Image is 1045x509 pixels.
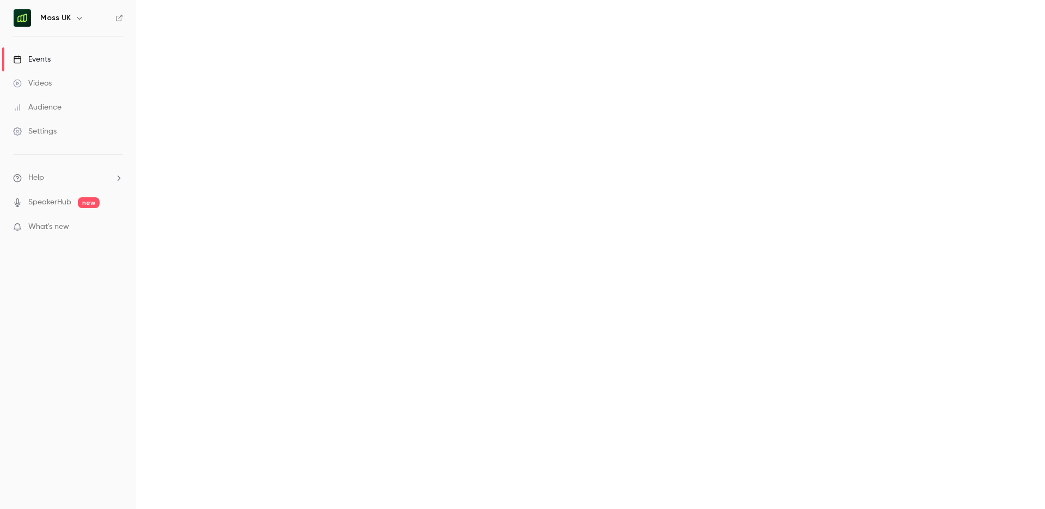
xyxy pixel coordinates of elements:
[13,126,57,137] div: Settings
[78,197,100,208] span: new
[28,221,69,233] span: What's new
[13,54,51,65] div: Events
[28,172,44,184] span: Help
[13,102,62,113] div: Audience
[13,172,123,184] li: help-dropdown-opener
[28,197,71,208] a: SpeakerHub
[13,78,52,89] div: Videos
[40,13,71,23] h6: Moss UK
[14,9,31,27] img: Moss UK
